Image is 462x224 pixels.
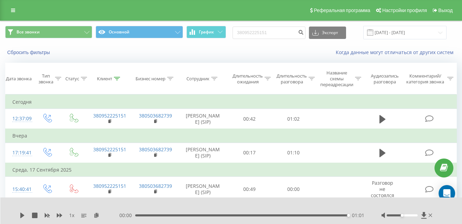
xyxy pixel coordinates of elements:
[178,109,227,129] td: [PERSON_NAME] (SIP)
[347,214,350,217] div: Accessibility label
[178,143,227,163] td: [PERSON_NAME] (SIP)
[5,49,53,55] button: Сбросить фильтры
[271,143,315,163] td: 01:10
[69,212,74,219] span: 1 x
[6,163,457,177] td: Среда, 17 Сентября 2025
[12,146,26,160] div: 17:19:41
[271,109,315,129] td: 01:02
[405,73,445,85] div: Комментарий/категория звонка
[12,183,26,196] div: 15:40:41
[277,73,307,85] div: Длительность разговора
[320,70,353,88] div: Название схемы переадресации
[227,177,271,202] td: 00:49
[139,183,172,189] a: 380503682739
[178,177,227,202] td: [PERSON_NAME] (SIP)
[119,212,135,219] span: 00:00
[139,112,172,119] a: 380503682739
[336,49,457,55] a: Когда данные могут отличаться от других систем
[97,76,112,82] div: Клиент
[5,26,92,38] button: Все звонки
[199,30,214,34] span: График
[309,27,346,39] button: Экспорт
[6,76,32,82] div: Дата звонка
[65,76,79,82] div: Статус
[12,112,26,125] div: 12:37:09
[227,109,271,129] td: 00:42
[371,180,394,198] span: Разговор не состоялся
[6,129,457,143] td: Вчера
[93,146,126,153] a: 380952225151
[401,214,404,217] div: Accessibility label
[139,146,172,153] a: 380503682739
[438,8,453,13] span: Выход
[93,112,126,119] a: 380952225151
[382,8,427,13] span: Настройки профиля
[227,143,271,163] td: 00:17
[136,76,165,82] div: Бизнес номер
[352,212,364,219] span: 01:01
[233,73,263,85] div: Длительность ожидания
[233,27,305,39] input: Поиск по номеру
[186,26,226,38] button: График
[439,185,455,202] div: Open Intercom Messenger
[96,26,183,38] button: Основной
[186,76,209,82] div: Сотрудник
[314,8,370,13] span: Реферальная программа
[93,183,126,189] a: 380952225151
[17,29,40,35] span: Все звонки
[271,177,315,202] td: 00:00
[368,73,402,85] div: Аудиозапись разговора
[6,95,457,109] td: Сегодня
[39,73,53,85] div: Тип звонка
